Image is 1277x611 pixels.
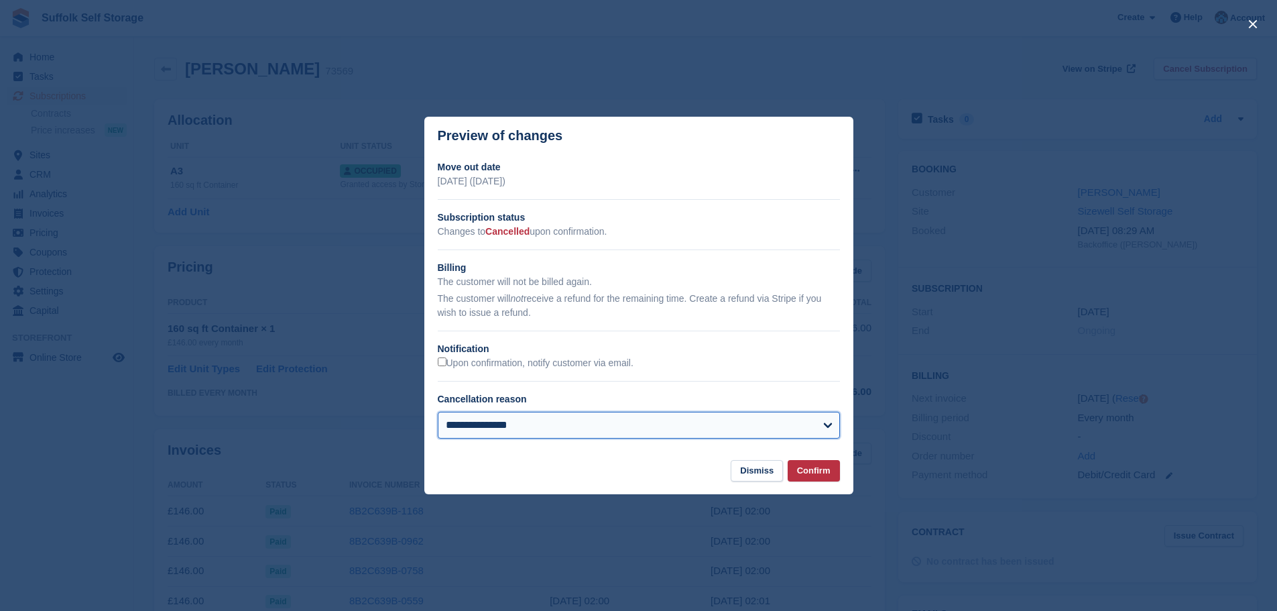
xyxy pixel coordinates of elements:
[438,292,840,320] p: The customer will receive a refund for the remaining time. Create a refund via Stripe if you wish...
[438,225,840,239] p: Changes to upon confirmation.
[438,357,446,366] input: Upon confirmation, notify customer via email.
[438,160,840,174] h2: Move out date
[438,128,563,144] p: Preview of changes
[438,174,840,188] p: [DATE] ([DATE])
[510,293,523,304] em: not
[438,394,527,404] label: Cancellation reason
[438,261,840,275] h2: Billing
[438,211,840,225] h2: Subscription status
[788,460,840,482] button: Confirm
[438,342,840,356] h2: Notification
[438,357,633,370] label: Upon confirmation, notify customer via email.
[438,275,840,289] p: The customer will not be billed again.
[485,226,530,237] span: Cancelled
[731,460,783,482] button: Dismiss
[1242,13,1264,35] button: close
